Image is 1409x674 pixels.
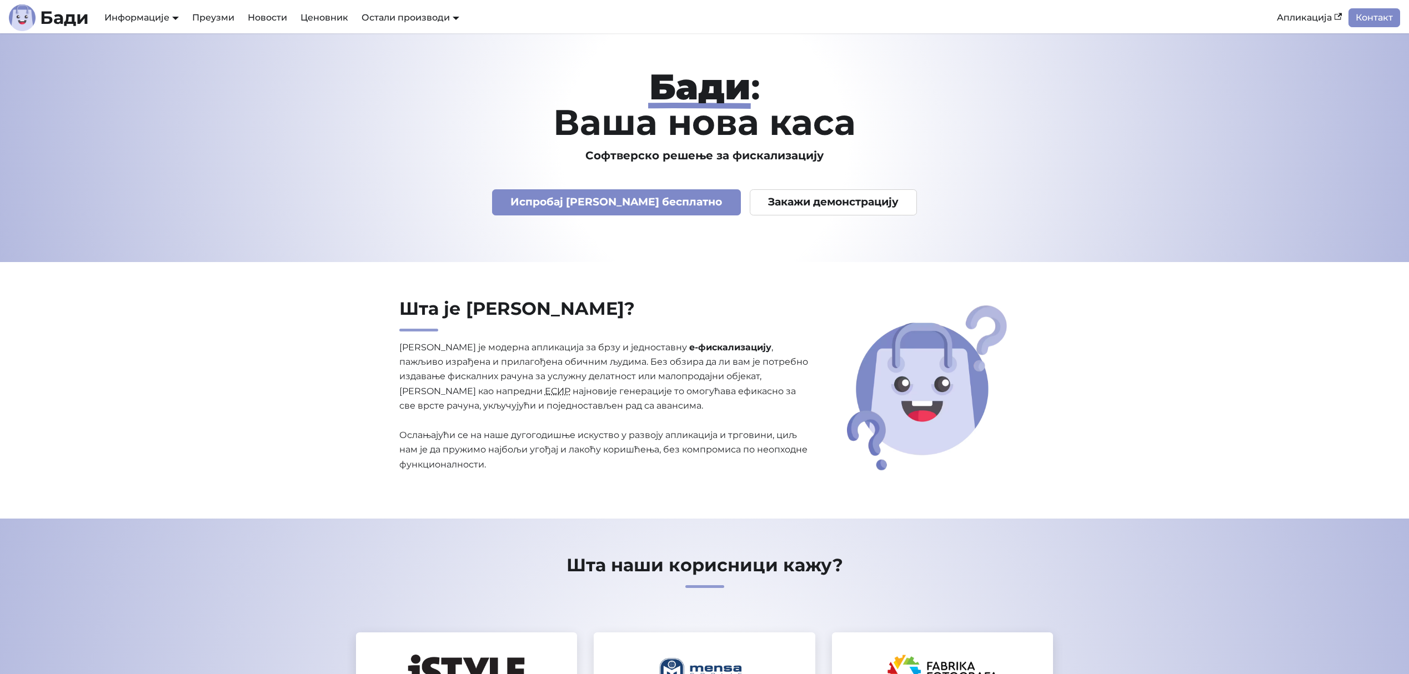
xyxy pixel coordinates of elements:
a: ЛогоБади [9,4,89,31]
a: Преузми [185,8,241,27]
strong: Бади [649,65,751,108]
a: Испробај [PERSON_NAME] бесплатно [492,189,741,215]
p: [PERSON_NAME] је модерна апликација за брзу и једноставну , пажљиво израђена и прилагођена обични... [399,340,809,472]
a: Контакт [1348,8,1400,27]
h1: : Ваша нова каса [347,69,1062,140]
b: Бади [40,9,89,27]
h2: Шта наши корисници кажу? [347,554,1062,588]
a: Ценовник [294,8,355,27]
h2: Шта је [PERSON_NAME]? [399,298,809,331]
a: Остали производи [362,12,459,23]
a: Апликација [1270,8,1348,27]
strong: е-фискализацију [689,342,771,353]
a: Информације [104,12,179,23]
a: Закажи демонстрацију [750,189,917,215]
a: Новости [241,8,294,27]
abbr: Електронски систем за издавање рачуна [545,386,570,396]
h3: Софтверско решење за фискализацију [347,149,1062,163]
img: Лого [9,4,36,31]
img: Шта је Бади? [843,301,1011,474]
